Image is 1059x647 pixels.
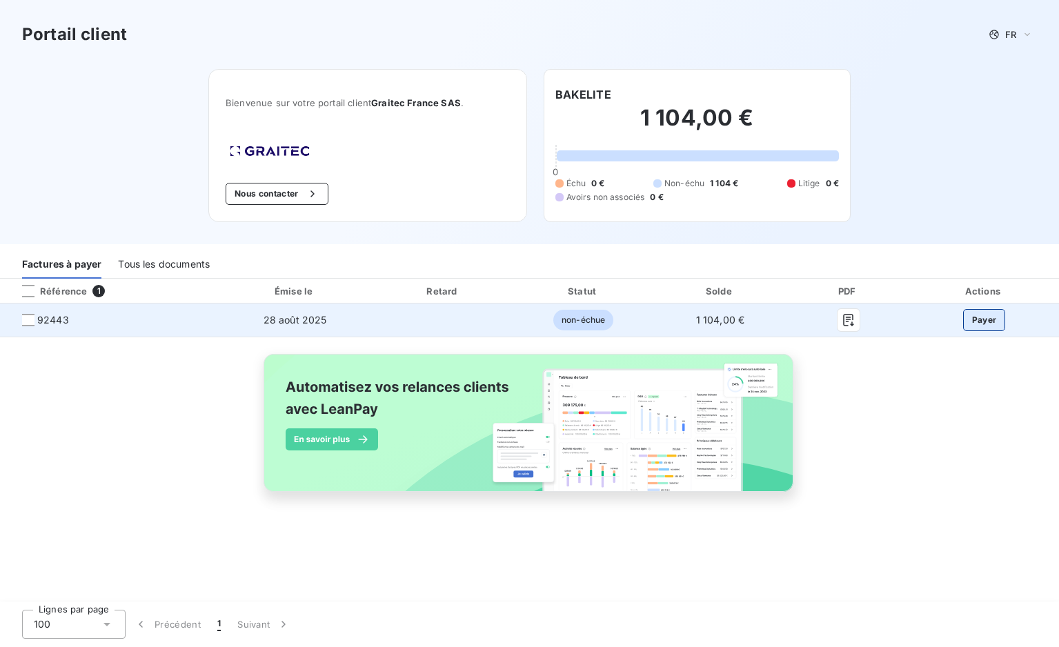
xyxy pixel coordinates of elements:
[553,166,558,177] span: 0
[696,314,745,326] span: 1 104,00 €
[555,86,611,103] h6: BAKELITE
[229,610,299,639] button: Suivant
[517,284,650,298] div: Statut
[566,177,586,190] span: Échu
[553,310,613,330] span: non-échue
[710,177,738,190] span: 1 104 €
[650,191,663,203] span: 0 €
[963,309,1006,331] button: Payer
[655,284,785,298] div: Solde
[798,177,820,190] span: Litige
[221,284,370,298] div: Émise le
[226,183,328,205] button: Nous contacter
[826,177,839,190] span: 0 €
[791,284,907,298] div: PDF
[226,141,314,161] img: Company logo
[22,22,127,47] h3: Portail client
[37,313,69,327] span: 92443
[217,617,221,631] span: 1
[371,97,461,108] span: Graitec France SAS
[375,284,512,298] div: Retard
[34,617,50,631] span: 100
[1005,29,1016,40] span: FR
[555,104,839,146] h2: 1 104,00 €
[264,314,327,326] span: 28 août 2025
[126,610,209,639] button: Précédent
[912,284,1056,298] div: Actions
[664,177,704,190] span: Non-échu
[118,250,210,279] div: Tous les documents
[591,177,604,190] span: 0 €
[22,250,101,279] div: Factures à payer
[209,610,229,639] button: 1
[11,285,87,297] div: Référence
[226,97,509,108] span: Bienvenue sur votre portail client .
[251,346,809,515] img: banner
[92,285,105,297] span: 1
[566,191,645,203] span: Avoirs non associés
